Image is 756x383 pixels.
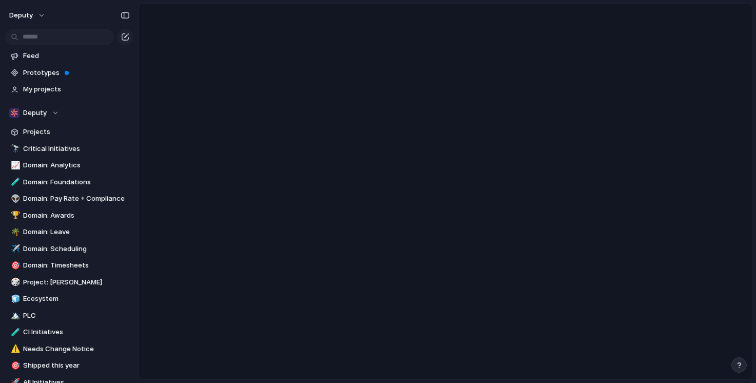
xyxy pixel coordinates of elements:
button: 🧊 [9,294,20,304]
button: Deputy [5,105,133,121]
a: 🔭Critical Initiatives [5,141,133,157]
a: 🏆Domain: Awards [5,208,133,223]
button: 🏔️ [9,311,20,321]
span: Projects [23,127,130,137]
a: Projects [5,124,133,140]
button: 🧪 [9,177,20,187]
div: 👽 [11,193,18,205]
span: Needs Change Notice [23,344,130,354]
span: Shipped this year [23,360,130,371]
div: 🎯 [11,260,18,272]
button: 👽 [9,194,20,204]
span: PLC [23,311,130,321]
a: My projects [5,82,133,97]
span: Domain: Timesheets [23,260,130,271]
span: Domain: Foundations [23,177,130,187]
div: 🧪 [11,327,18,338]
span: Prototypes [23,68,130,78]
div: 🌴 [11,226,18,238]
span: Domain: Scheduling [23,244,130,254]
span: CI Initiatives [23,327,130,337]
div: 📈 [11,160,18,171]
span: Project: [PERSON_NAME] [23,277,130,288]
a: 📈Domain: Analytics [5,158,133,173]
div: 🔭 [11,143,18,155]
span: Feed [23,51,130,61]
div: 🧪 [11,176,18,188]
button: 🌴 [9,227,20,237]
button: ⚠️ [9,344,20,354]
button: 🎯 [9,260,20,271]
span: deputy [9,10,33,21]
div: 🧊 [11,293,18,305]
span: Domain: Analytics [23,160,130,170]
div: 🏆 [11,209,18,221]
a: ⚠️Needs Change Notice [5,341,133,357]
a: 🧪Domain: Foundations [5,175,133,190]
span: Critical Initiatives [23,144,130,154]
button: 🎯 [9,360,20,371]
a: 🧪CI Initiatives [5,324,133,340]
div: ✈️ [11,243,18,255]
span: Domain: Leave [23,227,130,237]
button: 🎲 [9,277,20,288]
a: Feed [5,48,133,64]
span: Ecosystem [23,294,130,304]
button: 🏆 [9,210,20,221]
a: 🎯Shipped this year [5,358,133,373]
a: 👽Domain: Pay Rate + Compliance [5,191,133,206]
span: My projects [23,84,130,94]
button: ✈️ [9,244,20,254]
a: 🌴Domain: Leave [5,224,133,240]
a: 🧊Ecosystem [5,291,133,307]
div: 🎯 [11,360,18,372]
a: ✈️Domain: Scheduling [5,241,133,257]
button: 🧪 [9,327,20,337]
span: Domain: Awards [23,210,130,221]
a: 🏔️PLC [5,308,133,323]
div: 🎲 [11,276,18,288]
div: ⚠️ [11,343,18,355]
a: 🎲Project: [PERSON_NAME] [5,275,133,290]
span: Deputy [23,108,47,118]
div: 🏔️ [11,310,18,321]
a: 🎯Domain: Timesheets [5,258,133,273]
button: 🔭 [9,144,20,154]
button: deputy [5,7,51,24]
a: Prototypes [5,65,133,81]
button: 📈 [9,160,20,170]
span: Domain: Pay Rate + Compliance [23,194,130,204]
